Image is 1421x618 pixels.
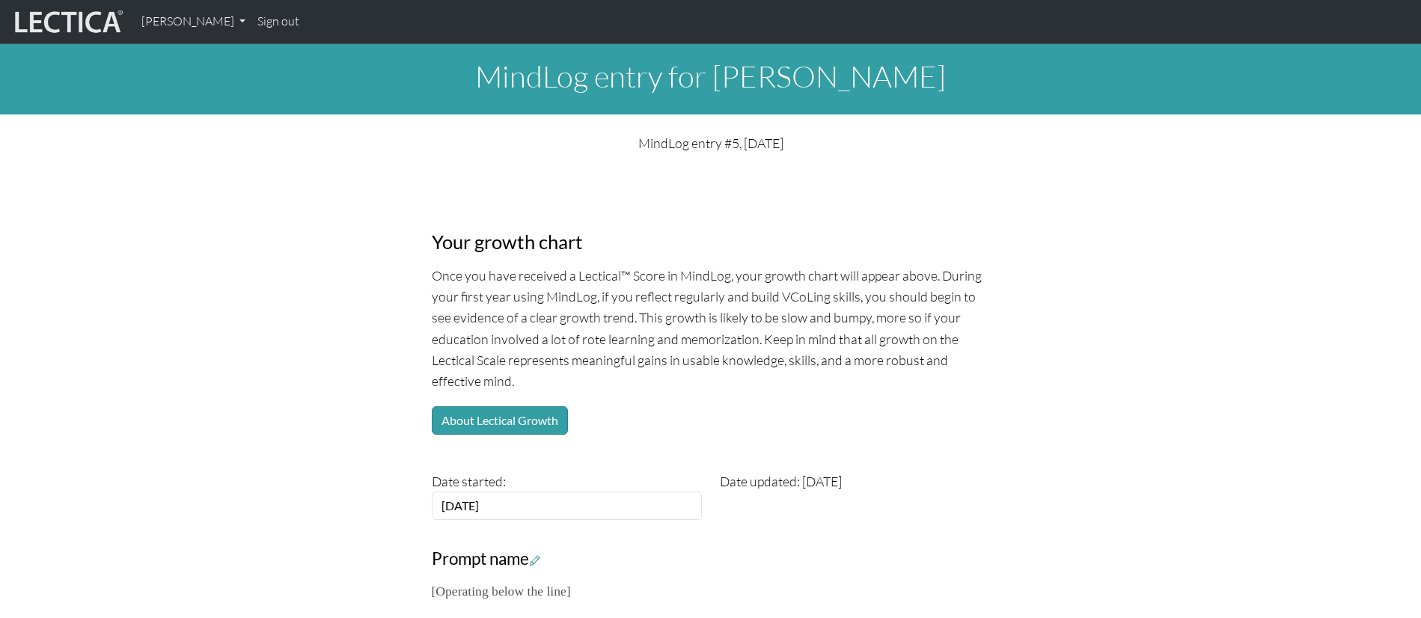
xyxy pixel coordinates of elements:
a: Sign out [251,6,305,37]
label: Date started: [432,471,506,492]
p: Once you have received a Lectical™ Score in MindLog, your growth chart will appear above. During ... [432,265,990,391]
img: lecticalive [11,7,123,36]
p: MindLog entry #5, [DATE] [432,132,990,153]
p: [Operating below the line] [432,581,990,602]
div: Date updated: [DATE] [711,471,999,520]
h3: Prompt name [432,549,990,569]
button: About Lectical Growth [432,406,568,435]
a: [PERSON_NAME] [135,6,251,37]
h3: Your growth chart [432,230,990,254]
